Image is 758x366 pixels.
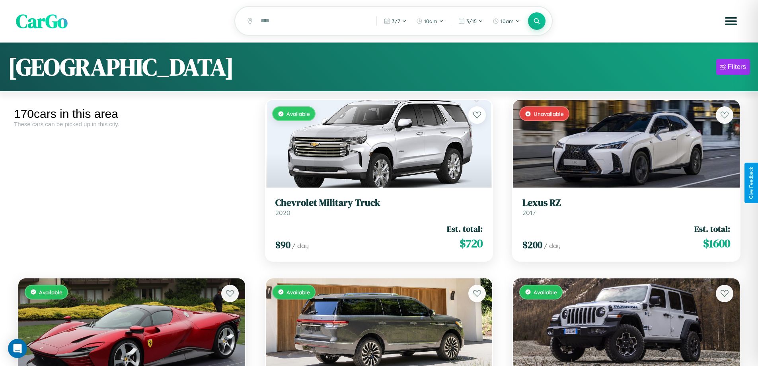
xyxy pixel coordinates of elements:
[489,15,524,27] button: 10am
[14,121,249,127] div: These cars can be picked up in this city.
[447,223,483,235] span: Est. total:
[748,167,754,199] div: Give Feedback
[286,289,310,296] span: Available
[8,51,234,83] h1: [GEOGRAPHIC_DATA]
[544,242,561,250] span: / day
[412,15,448,27] button: 10am
[275,197,483,209] h3: Chevrolet Military Truck
[522,197,730,209] h3: Lexus RZ
[534,110,564,117] span: Unavailable
[14,107,249,121] div: 170 cars in this area
[716,59,750,75] button: Filters
[392,18,400,24] span: 3 / 7
[275,209,290,217] span: 2020
[424,18,437,24] span: 10am
[534,289,557,296] span: Available
[460,235,483,251] span: $ 720
[522,238,542,251] span: $ 200
[466,18,477,24] span: 3 / 15
[292,242,309,250] span: / day
[720,10,742,32] button: Open menu
[380,15,411,27] button: 3/7
[286,110,310,117] span: Available
[522,209,536,217] span: 2017
[703,235,730,251] span: $ 1600
[728,63,746,71] div: Filters
[275,197,483,217] a: Chevrolet Military Truck2020
[16,8,68,34] span: CarGo
[454,15,487,27] button: 3/15
[501,18,514,24] span: 10am
[39,289,62,296] span: Available
[8,339,27,358] div: Open Intercom Messenger
[522,197,730,217] a: Lexus RZ2017
[694,223,730,235] span: Est. total:
[275,238,290,251] span: $ 90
